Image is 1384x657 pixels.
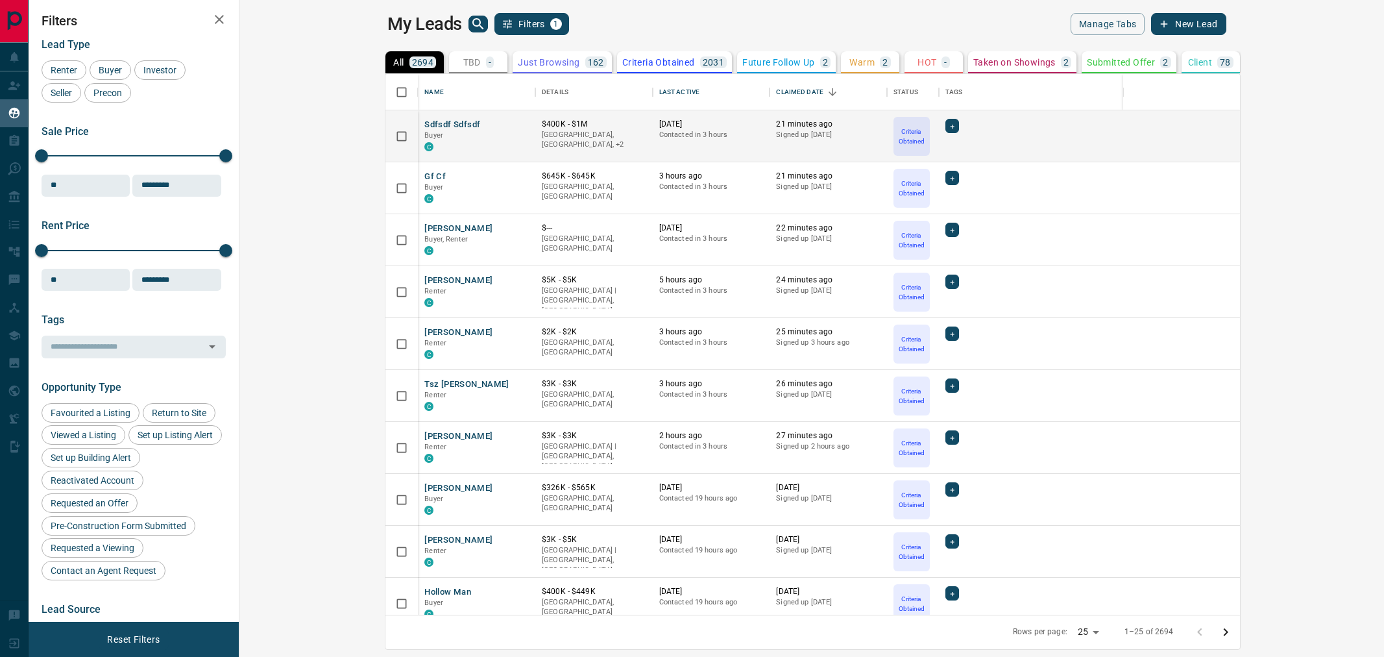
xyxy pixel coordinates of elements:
[46,65,82,75] span: Renter
[895,334,929,354] p: Criteria Obtained
[424,350,433,359] div: condos.ca
[542,534,646,545] p: $3K - $5K
[659,74,699,110] div: Last Active
[1073,623,1104,641] div: 25
[950,327,954,340] span: +
[776,234,880,244] p: Signed up [DATE]
[1013,626,1067,638] p: Rows per page:
[424,298,433,307] div: condos.ca
[945,586,959,601] div: +
[882,58,888,67] p: 2
[84,83,131,103] div: Precon
[424,547,446,555] span: Renter
[659,378,764,390] p: 3 hours ago
[42,83,81,103] div: Seller
[424,327,492,339] button: [PERSON_NAME]
[950,535,954,548] span: +
[893,74,918,110] div: Status
[945,74,963,110] div: Tags
[1124,626,1174,638] p: 1–25 of 2694
[424,495,443,503] span: Buyer
[139,65,181,75] span: Investor
[42,516,195,536] div: Pre-Construction Form Submitted
[1063,58,1069,67] p: 2
[776,74,823,110] div: Claimed Date
[823,83,842,101] button: Sort
[1071,13,1145,35] button: Manage Tabs
[895,230,929,250] p: Criteria Obtained
[424,482,492,495] button: [PERSON_NAME]
[424,378,509,391] button: Tsz [PERSON_NAME]
[895,386,929,406] p: Criteria Obtained
[945,275,959,289] div: +
[463,58,481,67] p: TBD
[134,60,186,80] div: Investor
[542,586,646,597] p: $400K - $449K
[950,223,954,236] span: +
[535,74,653,110] div: Details
[542,130,646,150] p: Midtown | Central, Toronto
[424,430,492,443] button: [PERSON_NAME]
[542,390,646,410] p: [GEOGRAPHIC_DATA], [GEOGRAPHIC_DATA]
[776,182,880,192] p: Signed up [DATE]
[895,542,929,562] p: Criteria Obtained
[1151,13,1226,35] button: New Lead
[42,493,138,513] div: Requested an Offer
[1213,619,1239,645] button: Go to next page
[424,558,433,567] div: condos.ca
[46,565,161,576] span: Contact an Agent Request
[542,338,646,358] p: [GEOGRAPHIC_DATA], [GEOGRAPHIC_DATA]
[99,628,168,651] button: Reset Filters
[494,13,569,35] button: Filters1
[950,483,954,496] span: +
[945,223,959,237] div: +
[542,119,646,130] p: $400K - $1M
[42,561,165,580] div: Contact an Agent Request
[776,586,880,597] p: [DATE]
[659,286,764,296] p: Contacted in 3 hours
[945,482,959,497] div: +
[776,130,880,140] p: Signed up [DATE]
[412,58,434,67] p: 2694
[424,586,471,599] button: Hollow Man
[1163,58,1168,67] p: 2
[42,448,140,467] div: Set up Building Alert
[776,545,880,556] p: Signed up [DATE]
[895,127,929,146] p: Criteria Obtained
[950,587,954,600] span: +
[90,60,131,80] div: Buyer
[776,441,880,452] p: Signed up 2 hours ago
[950,431,954,444] span: +
[776,327,880,338] p: 25 minutes ago
[770,74,887,110] div: Claimed Date
[424,119,480,131] button: Sdfsdf Sdfsdf
[895,594,929,614] p: Criteria Obtained
[424,194,433,203] div: condos.ca
[46,543,139,553] span: Requested a Viewing
[424,142,433,151] div: condos.ca
[776,338,880,348] p: Signed up 3 hours ago
[659,171,764,182] p: 3 hours ago
[659,338,764,348] p: Contacted in 3 hours
[489,58,491,67] p: -
[133,430,217,440] span: Set up Listing Alert
[42,38,90,51] span: Lead Type
[659,390,764,400] p: Contacted in 3 hours
[203,338,221,356] button: Open
[776,223,880,234] p: 22 minutes ago
[424,454,433,463] div: condos.ca
[424,171,446,183] button: Gf Cf
[42,403,140,423] div: Favourited a Listing
[542,275,646,286] p: $5K - $5K
[895,282,929,302] p: Criteria Obtained
[42,425,125,445] div: Viewed a Listing
[776,171,880,182] p: 21 minutes ago
[776,378,880,390] p: 26 minutes ago
[776,482,880,493] p: [DATE]
[424,275,492,287] button: [PERSON_NAME]
[895,179,929,198] p: Criteria Obtained
[387,14,462,34] h1: My Leads
[424,223,492,235] button: [PERSON_NAME]
[143,403,215,423] div: Return to Site
[128,425,222,445] div: Set up Listing Alert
